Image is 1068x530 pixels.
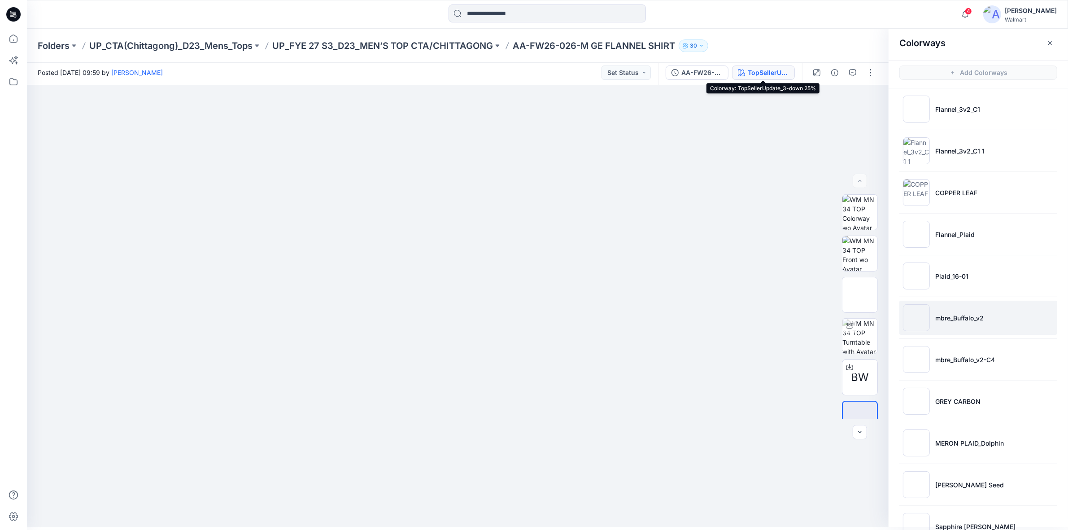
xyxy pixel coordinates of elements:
[903,429,930,456] img: MERON PLAID_Dolphin
[903,471,930,498] img: Douglas Plaid_Sesame Seed
[732,66,795,80] button: TopSellerUpdate_3-down 25%
[1005,16,1057,23] div: Walmart
[935,397,981,406] p: GREY CARBON
[681,68,723,78] div: AA-FW26-026-M GE FLANNEL SHIRT
[272,39,493,52] a: UP_FYE 27 S3_D23_MEN’S TOP CTA/CHITTAGONG
[965,8,972,15] span: 4
[935,105,980,114] p: Flannel_3v2_C1
[513,39,675,52] p: AA-FW26-026-M GE FLANNEL SHIRT
[842,236,877,271] img: WM MN 34 TOP Front wo Avatar
[935,188,977,197] p: COPPER LEAF
[935,480,1004,490] p: [PERSON_NAME] Seed
[935,313,984,323] p: mbre_Buffalo_v2
[903,221,930,248] img: Flannel_Plaid
[111,69,163,76] a: [PERSON_NAME]
[903,263,930,289] img: Plaid_16-01
[666,66,728,80] button: AA-FW26-026-M GE FLANNEL SHIRT
[935,355,995,364] p: mbre_Buffalo_v2-C4
[983,5,1001,23] img: avatar
[903,179,930,206] img: COPPER LEAF
[903,96,930,123] img: Flannel_3v2_C1
[935,230,975,239] p: Flannel_Plaid
[842,319,877,354] img: WM MN 34 TOP Turntable with Avatar
[38,68,163,77] span: Posted [DATE] 09:59 by
[903,346,930,373] img: mbre_Buffalo_v2-C4
[851,369,869,385] span: BW
[679,39,708,52] button: 30
[899,38,946,48] h2: Colorways
[842,195,877,230] img: WM MN 34 TOP Colorway wo Avatar
[903,137,930,164] img: Flannel_3v2_C1 1
[690,41,697,51] p: 30
[38,39,70,52] a: Folders
[935,272,968,281] p: Plaid_16-01
[828,66,842,80] button: Details
[748,68,789,78] div: TopSellerUpdate_3-down 25%
[903,388,930,415] img: GREY CARBON
[935,438,1004,448] p: MERON PLAID_Dolphin
[1005,5,1057,16] div: [PERSON_NAME]
[935,146,985,156] p: Flannel_3v2_C1 1
[89,39,253,52] a: UP_CTA(Chittagong)_D23_Mens_Tops
[903,304,930,331] img: mbre_Buffalo_v2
